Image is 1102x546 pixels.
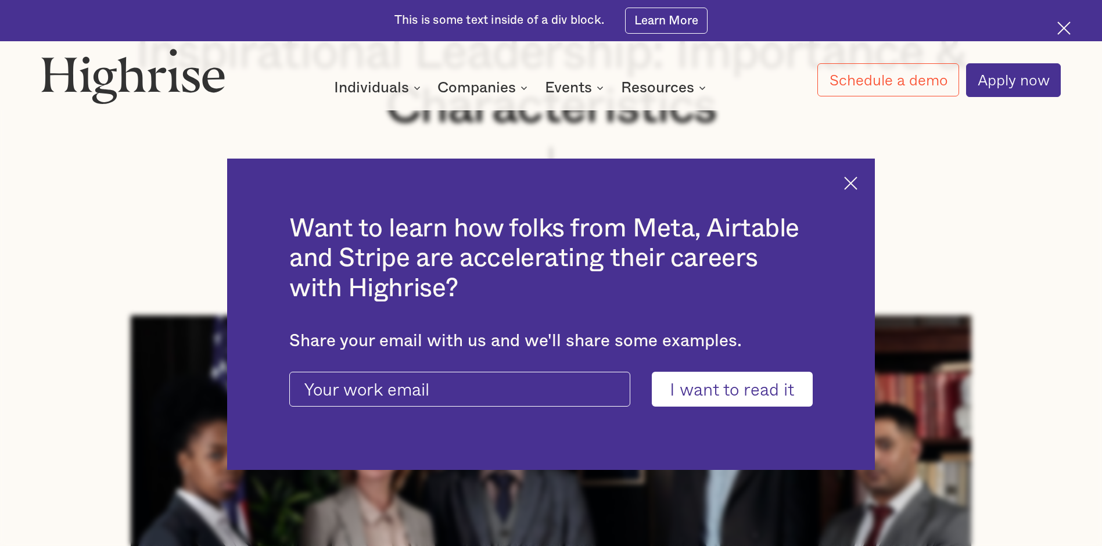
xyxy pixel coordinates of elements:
[1057,21,1071,35] img: Cross icon
[621,81,694,95] div: Resources
[844,177,857,190] img: Cross icon
[394,12,604,28] div: This is some text inside of a div block.
[817,63,959,96] a: Schedule a demo
[545,81,607,95] div: Events
[625,8,708,34] a: Learn More
[652,372,813,406] input: I want to read it
[289,214,813,304] h2: Want to learn how folks from Meta, Airtable and Stripe are accelerating their careers with Highrise?
[437,81,516,95] div: Companies
[289,372,630,406] input: Your work email
[545,81,592,95] div: Events
[289,331,813,351] div: Share your email with us and we'll share some examples.
[41,48,225,104] img: Highrise logo
[289,372,813,406] form: current-ascender-blog-article-modal-form
[966,63,1061,97] a: Apply now
[334,81,424,95] div: Individuals
[334,81,409,95] div: Individuals
[621,81,709,95] div: Resources
[437,81,531,95] div: Companies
